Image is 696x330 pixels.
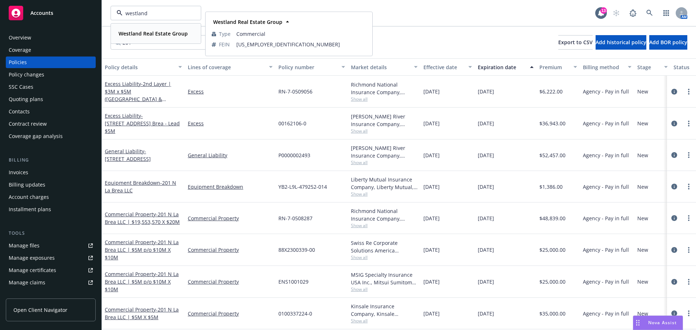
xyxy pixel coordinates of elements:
[634,58,671,76] button: Stage
[583,278,629,285] span: Agency - Pay in full
[6,130,96,142] a: Coverage gap analysis
[351,302,418,318] div: Kinsale Insurance Company, Kinsale Insurance, Amwins
[420,58,475,76] button: Effective date
[9,93,43,105] div: Quoting plans
[558,39,593,46] span: Export to CSV
[105,112,180,134] span: - [STREET_ADDRESS] Brea - Lead $5M
[30,10,53,16] span: Accounts
[9,81,33,93] div: SSC Cases
[9,57,27,68] div: Policies
[105,112,180,134] a: Excess Liability
[278,151,310,159] span: P0000002493
[536,58,580,76] button: Premium
[9,264,56,276] div: Manage certificates
[6,118,96,130] a: Contract review
[9,69,44,80] div: Policy changes
[6,32,96,43] a: Overview
[9,118,47,130] div: Contract review
[609,6,623,20] a: Start snowing
[684,182,693,191] a: more
[423,151,440,159] span: [DATE]
[105,271,179,293] span: - 201 N La Brea LLC | $5M p/o $10M X $10M
[351,318,418,324] span: Show all
[278,278,308,285] span: ENS1001029
[6,156,96,164] div: Billing
[6,81,96,93] a: SSC Cases
[351,286,418,292] span: Show all
[351,144,418,159] div: [PERSON_NAME] River Insurance Company, [PERSON_NAME] River Group, RT Specialty Insurance Services...
[6,57,96,68] a: Policies
[659,6,674,20] a: Switch app
[580,58,634,76] button: Billing method
[670,277,679,286] a: circleInformation
[278,63,337,71] div: Policy number
[684,214,693,222] a: more
[351,239,418,254] div: Swiss Re Corporate Solutions America Insurance Corporation, Swiss Re, Amwins
[236,30,366,38] span: Commercial
[423,183,440,191] span: [DATE]
[637,63,660,71] div: Stage
[626,6,640,20] a: Report a Bug
[188,63,265,71] div: Lines of coverage
[600,7,607,14] div: 13
[6,264,96,276] a: Manage certificates
[188,246,273,254] a: Commercial Property
[684,119,693,128] a: more
[6,167,96,178] a: Invoices
[188,120,273,127] a: Excess
[583,151,629,159] span: Agency - Pay in full
[9,179,45,191] div: Billing updates
[105,239,179,261] span: - 201 N La Brea LLC | $5M p/o $10M X $10M
[9,252,55,264] div: Manage exposures
[478,310,494,317] span: [DATE]
[539,183,563,191] span: $1,386.00
[423,278,440,285] span: [DATE]
[637,310,648,317] span: New
[105,63,174,71] div: Policy details
[6,93,96,105] a: Quoting plans
[637,151,648,159] span: New
[423,88,440,95] span: [DATE]
[188,88,273,95] a: Excess
[478,120,494,127] span: [DATE]
[423,214,440,222] span: [DATE]
[9,130,63,142] div: Coverage gap analysis
[684,277,693,286] a: more
[684,87,693,96] a: more
[188,183,273,191] a: Equipment Breakdown
[9,289,43,301] div: Manage BORs
[539,120,565,127] span: $36,943.00
[6,230,96,237] div: Tools
[9,44,31,56] div: Coverage
[9,106,30,117] div: Contacts
[637,183,648,191] span: New
[583,183,629,191] span: Agency - Pay in full
[6,106,96,117] a: Contacts
[9,167,28,178] div: Invoices
[670,246,679,254] a: circleInformation
[119,30,188,37] strong: Westland Real Estate Group
[351,207,418,222] div: Richmond National Insurance Company, Richmond National Group, Inc., Amwins
[6,204,96,215] a: Installment plans
[637,214,648,222] span: New
[649,39,687,46] span: Add BOR policy
[637,88,648,95] span: New
[351,128,418,134] span: Show all
[6,179,96,191] a: Billing updates
[558,35,593,50] button: Export to CSV
[348,58,420,76] button: Market details
[9,240,40,251] div: Manage files
[351,96,418,102] span: Show all
[637,246,648,254] span: New
[351,63,410,71] div: Market details
[351,113,418,128] div: [PERSON_NAME] River Insurance Company, [PERSON_NAME] River Group, RT Specialty Insurance Services...
[9,32,31,43] div: Overview
[105,271,179,293] a: Commercial Property
[188,310,273,317] a: Commercial Property
[278,120,306,127] span: 00162106-0
[278,214,312,222] span: RN-7-0508287
[642,6,657,20] a: Search
[539,214,565,222] span: $48,839.00
[583,246,629,254] span: Agency - Pay in full
[478,278,494,285] span: [DATE]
